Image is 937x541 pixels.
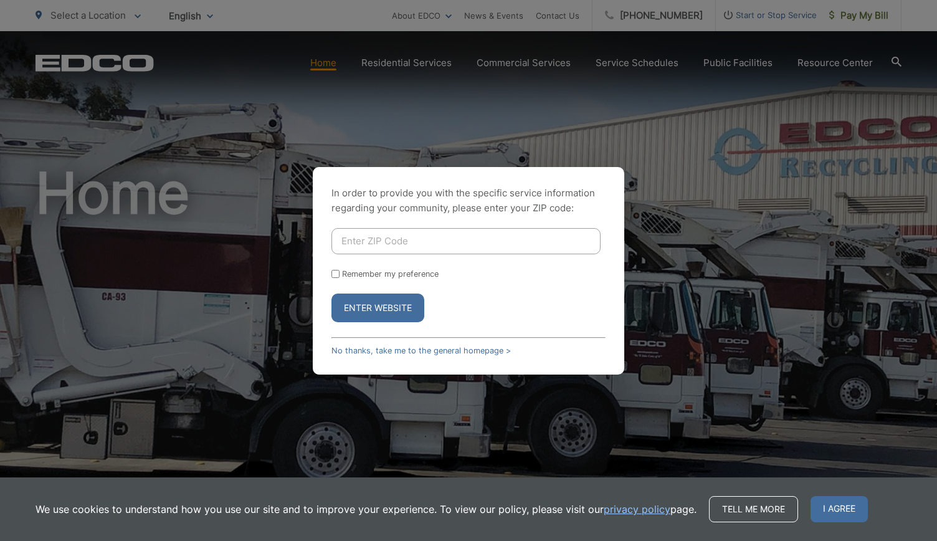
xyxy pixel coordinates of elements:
a: No thanks, take me to the general homepage > [331,346,511,355]
span: I agree [811,496,868,522]
a: privacy policy [604,502,670,517]
input: Enter ZIP Code [331,228,601,254]
a: Tell me more [709,496,798,522]
label: Remember my preference [342,269,439,279]
p: We use cookies to understand how you use our site and to improve your experience. To view our pol... [36,502,697,517]
p: In order to provide you with the specific service information regarding your community, please en... [331,186,606,216]
button: Enter Website [331,294,424,322]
